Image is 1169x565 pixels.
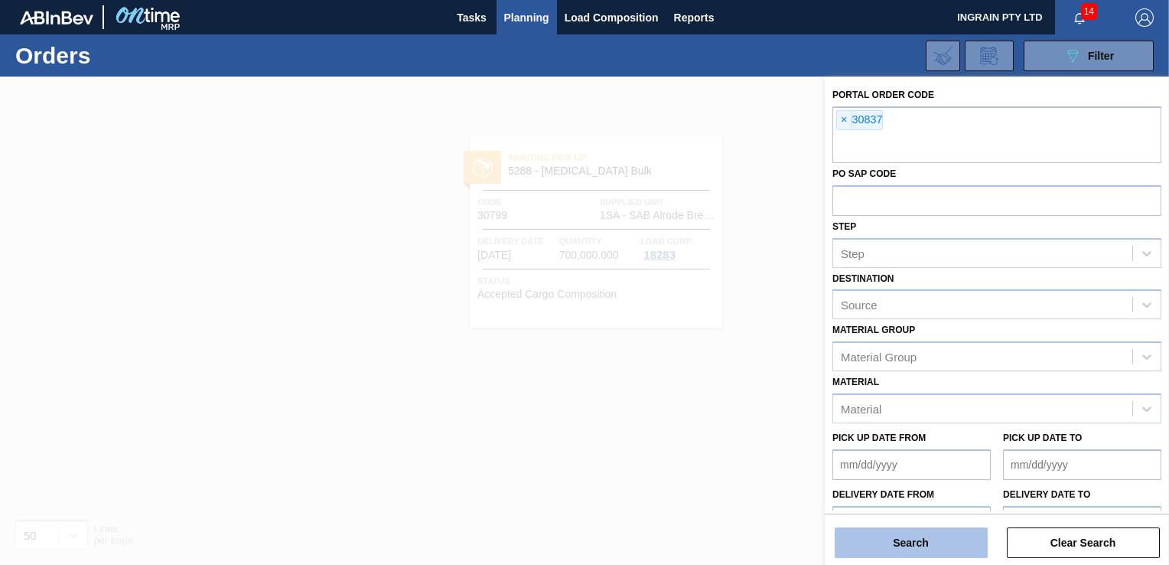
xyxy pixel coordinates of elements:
input: mm/dd/yyyy [1003,506,1161,537]
div: Import Order Negotiation [926,41,960,71]
div: Source [841,299,878,312]
span: Load Composition [565,8,659,27]
div: Material [841,402,881,415]
button: Filter [1024,41,1154,71]
label: Pick up Date to [1003,433,1082,443]
span: × [837,111,852,129]
label: Step [832,221,856,232]
label: Portal Order Code [832,90,934,100]
input: mm/dd/yyyy [1003,449,1161,480]
label: Delivery Date to [1003,489,1090,500]
div: Step [841,247,865,260]
div: 30837 [836,110,883,130]
span: 14 [1081,3,1097,20]
span: Filter [1088,50,1114,62]
span: Tasks [455,8,489,27]
label: Material [832,377,879,387]
img: Logout [1135,8,1154,27]
label: Material Group [832,325,915,335]
div: Order Review Request [965,41,1014,71]
label: Destination [832,273,894,284]
input: mm/dd/yyyy [832,506,991,537]
button: Notifications [1055,7,1104,28]
label: PO SAP Code [832,168,896,179]
img: TNhmsLtSVTkK8tSr43FrP2fwEKptu5GPRR3wAAAABJRU5ErkJggg== [20,11,93,24]
h1: Orders [15,47,235,64]
label: Delivery Date from [832,489,934,500]
input: mm/dd/yyyy [832,449,991,480]
label: Pick up Date from [832,433,926,443]
span: Planning [504,8,549,27]
span: Reports [674,8,715,27]
div: Material Group [841,351,917,364]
